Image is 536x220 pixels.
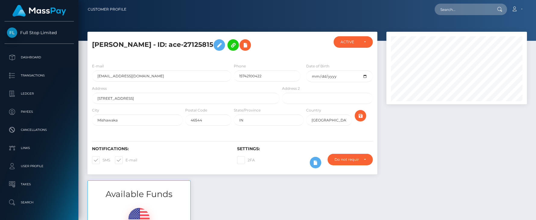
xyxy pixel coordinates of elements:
a: User Profile [5,159,74,174]
img: Full Stop Limited [7,27,17,38]
a: Ledger [5,86,74,101]
label: Country [306,108,321,113]
h3: Available Funds [88,188,190,200]
button: ACTIVE [334,36,373,48]
p: Ledger [7,89,71,98]
label: City [92,108,99,113]
a: Links [5,141,74,156]
h6: Settings: [237,146,373,151]
p: Links [7,144,71,153]
a: Customer Profile [88,3,126,16]
a: Search [5,195,74,210]
h6: Notifications: [92,146,228,151]
p: Transactions [7,71,71,80]
img: MassPay Logo [12,5,66,17]
div: ACTIVE [341,40,359,44]
a: Cancellations [5,122,74,137]
p: Search [7,198,71,207]
a: Dashboard [5,50,74,65]
a: Payees [5,104,74,119]
a: Taxes [5,177,74,192]
label: Date of Birth [306,63,329,69]
label: SMS [92,156,110,164]
label: 2FA [237,156,255,164]
a: Transactions [5,68,74,83]
label: Phone [234,63,246,69]
label: Address 2 [282,86,300,91]
p: Cancellations [7,125,71,134]
input: Search... [435,4,491,15]
button: Do not require [328,154,373,165]
label: Address [92,86,107,91]
p: Payees [7,107,71,116]
p: Dashboard [7,53,71,62]
label: State/Province [234,108,261,113]
label: E-mail [115,156,137,164]
p: User Profile [7,162,71,171]
div: Do not require [335,157,359,162]
p: Taxes [7,180,71,189]
label: Postal Code [185,108,207,113]
label: E-mail [92,63,104,69]
h5: [PERSON_NAME] - ID: ace-27125815 [92,36,276,54]
span: Full Stop Limited [5,30,74,35]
